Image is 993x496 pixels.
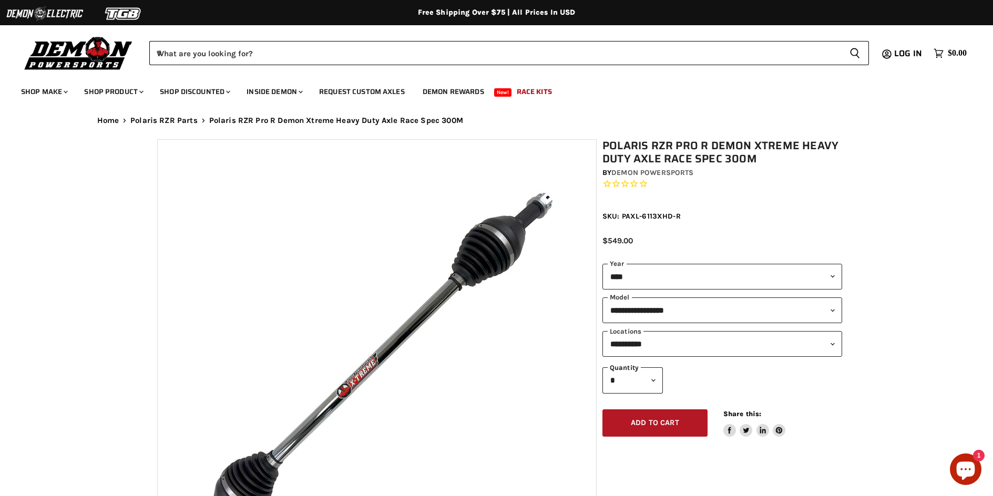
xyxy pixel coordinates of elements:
[130,116,198,125] a: Polaris RZR Parts
[889,49,928,58] a: Log in
[5,4,84,24] img: Demon Electric Logo 2
[76,8,917,17] div: Free Shipping Over $75 | All Prices In USD
[602,264,842,290] select: year
[13,81,74,102] a: Shop Make
[602,167,842,179] div: by
[97,116,119,125] a: Home
[152,81,237,102] a: Shop Discounted
[611,168,693,177] a: Demon Powersports
[602,409,708,437] button: Add to cart
[602,139,842,166] h1: Polaris RZR Pro R Demon Xtreme Heavy Duty Axle Race Spec 300M
[239,81,309,102] a: Inside Demon
[723,410,761,418] span: Share this:
[21,34,136,71] img: Demon Powersports
[149,41,841,65] input: When autocomplete results are available use up and down arrows to review and enter to select
[631,418,679,427] span: Add to cart
[311,81,413,102] a: Request Custom Axles
[602,331,842,357] select: keys
[602,211,842,222] div: SKU: PAXL-6113XHD-R
[841,41,869,65] button: Search
[76,116,917,125] nav: Breadcrumbs
[948,48,967,58] span: $0.00
[415,81,492,102] a: Demon Rewards
[13,77,964,102] ul: Main menu
[947,453,985,488] inbox-online-store-chat: Shopify online store chat
[76,81,150,102] a: Shop Product
[602,367,663,393] select: Quantity
[723,409,786,437] aside: Share this:
[894,47,922,60] span: Log in
[928,46,972,61] a: $0.00
[509,81,560,102] a: Race Kits
[602,179,842,190] span: Rated 0.0 out of 5 stars 0 reviews
[149,41,869,65] form: Product
[602,297,842,323] select: modal-name
[494,88,512,97] span: New!
[84,4,163,24] img: TGB Logo 2
[602,236,633,245] span: $549.00
[209,116,463,125] span: Polaris RZR Pro R Demon Xtreme Heavy Duty Axle Race Spec 300M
